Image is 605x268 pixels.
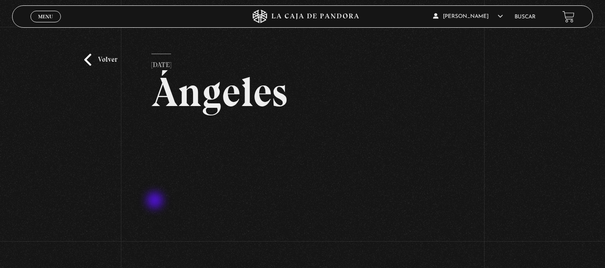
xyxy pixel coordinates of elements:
a: Volver [84,54,117,66]
a: View your shopping cart [562,10,575,22]
a: Buscar [515,14,536,20]
p: [DATE] [151,54,171,72]
h2: Ángeles [151,72,453,113]
span: [PERSON_NAME] [433,14,503,19]
span: Cerrar [35,21,56,28]
span: Menu [38,14,53,19]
